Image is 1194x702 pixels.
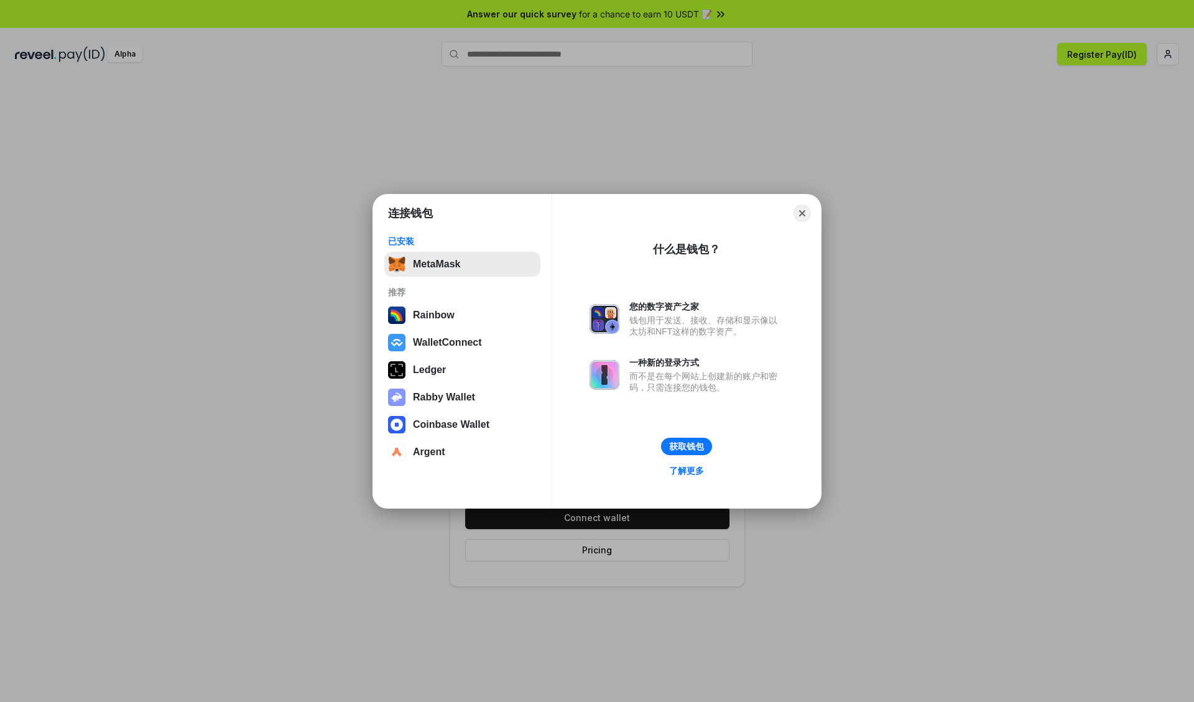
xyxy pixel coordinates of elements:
[384,385,540,410] button: Rabby Wallet
[384,303,540,328] button: Rainbow
[388,443,405,461] img: svg+xml,%3Csvg%20width%3D%2228%22%20height%3D%2228%22%20viewBox%3D%220%200%2028%2028%22%20fill%3D...
[590,360,619,390] img: svg+xml,%3Csvg%20xmlns%3D%22http%3A%2F%2Fwww.w3.org%2F2000%2Fsvg%22%20fill%3D%22none%22%20viewBox...
[629,315,784,337] div: 钱包用于发送、接收、存储和显示像以太坊和NFT这样的数字资产。
[662,463,711,479] a: 了解更多
[388,361,405,379] img: svg+xml,%3Csvg%20xmlns%3D%22http%3A%2F%2Fwww.w3.org%2F2000%2Fsvg%22%20width%3D%2228%22%20height%3...
[413,259,460,270] div: MetaMask
[388,206,433,221] h1: 连接钱包
[384,440,540,464] button: Argent
[384,358,540,382] button: Ledger
[388,334,405,351] img: svg+xml,%3Csvg%20width%3D%2228%22%20height%3D%2228%22%20viewBox%3D%220%200%2028%2028%22%20fill%3D...
[629,357,784,368] div: 一种新的登录方式
[413,364,446,376] div: Ledger
[384,252,540,277] button: MetaMask
[413,392,475,403] div: Rabby Wallet
[669,465,704,476] div: 了解更多
[384,330,540,355] button: WalletConnect
[388,256,405,273] img: svg+xml,%3Csvg%20fill%3D%22none%22%20height%3D%2233%22%20viewBox%3D%220%200%2035%2033%22%20width%...
[388,389,405,406] img: svg+xml,%3Csvg%20xmlns%3D%22http%3A%2F%2Fwww.w3.org%2F2000%2Fsvg%22%20fill%3D%22none%22%20viewBox...
[590,304,619,334] img: svg+xml,%3Csvg%20xmlns%3D%22http%3A%2F%2Fwww.w3.org%2F2000%2Fsvg%22%20fill%3D%22none%22%20viewBox...
[388,416,405,433] img: svg+xml,%3Csvg%20width%3D%2228%22%20height%3D%2228%22%20viewBox%3D%220%200%2028%2028%22%20fill%3D...
[653,242,720,257] div: 什么是钱包？
[413,419,489,430] div: Coinbase Wallet
[413,446,445,458] div: Argent
[629,301,784,312] div: 您的数字资产之家
[413,310,455,321] div: Rainbow
[388,307,405,324] img: svg+xml,%3Csvg%20width%3D%22120%22%20height%3D%22120%22%20viewBox%3D%220%200%20120%20120%22%20fil...
[669,441,704,452] div: 获取钱包
[629,371,784,393] div: 而不是在每个网站上创建新的账户和密码，只需连接您的钱包。
[384,412,540,437] button: Coinbase Wallet
[661,438,712,455] button: 获取钱包
[413,337,482,348] div: WalletConnect
[794,205,811,222] button: Close
[388,287,537,298] div: 推荐
[388,236,537,247] div: 已安装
